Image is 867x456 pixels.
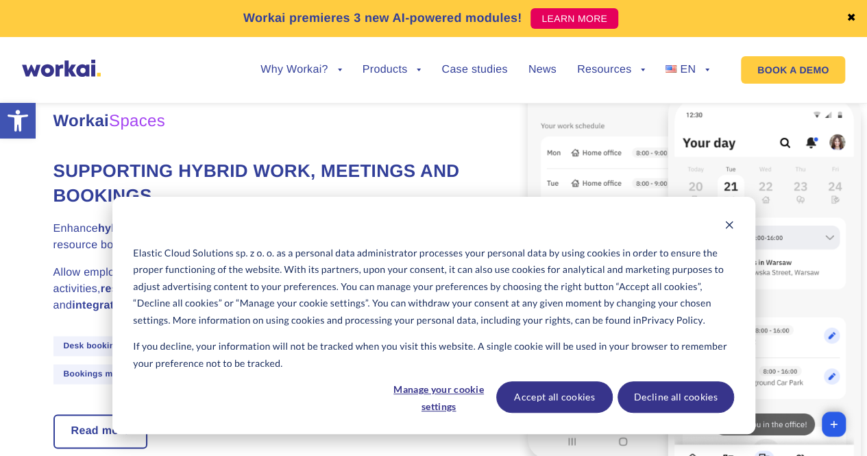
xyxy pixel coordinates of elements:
[680,64,696,75] span: EN
[7,338,377,449] iframe: Popup CTA
[133,338,733,372] p: If you decline, your information will not be tracked when you visit this website. A single cookie...
[363,64,422,75] a: Products
[109,112,165,130] span: Spaces
[642,312,703,329] a: Privacy Policy
[846,13,856,24] a: ✖
[98,223,162,235] strong: hybrid work
[53,265,465,314] p: Allow employees to specify their work mode (office or home), preview team activities, , , manage ...
[741,56,845,84] a: BOOK A DEMO
[528,64,557,75] a: News
[112,197,755,434] div: Cookie banner
[386,381,491,413] button: Manage your cookie settings
[724,218,734,235] button: Dismiss cookie banner
[72,300,278,311] strong: integrate with access control systems
[618,381,734,413] button: Decline all cookies
[577,64,645,75] a: Resources
[101,283,199,295] strong: reserve resources
[496,381,613,413] button: Accept all cookies
[53,336,131,356] span: Desk booking
[441,64,507,75] a: Case studies
[53,158,465,208] h4: Supporting hybrid work, meetings and bookings
[260,64,341,75] a: Why Workai?
[243,9,522,27] p: Workai premieres 3 new AI-powered modules!
[133,245,733,329] p: Elastic Cloud Solutions sp. z o. o. as a personal data administrator processes your personal data...
[530,8,618,29] a: LEARN MORE
[53,221,465,254] p: Enhance dynamics, facilitate company meeting organization, and resource bookings.
[53,109,465,134] h3: Workai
